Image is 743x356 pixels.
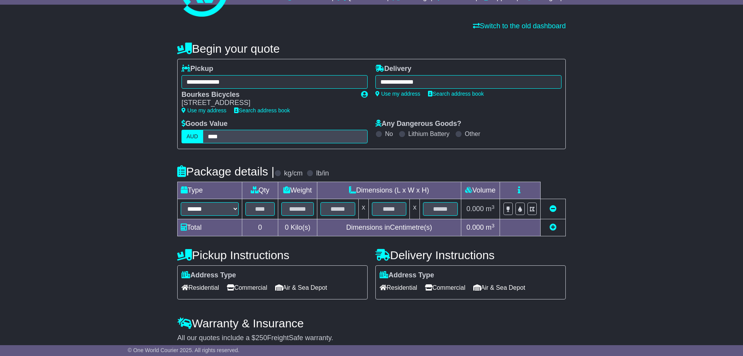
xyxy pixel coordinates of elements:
span: 250 [255,334,267,342]
span: Commercial [425,282,465,294]
h4: Warranty & Insurance [177,317,566,330]
label: Pickup [181,65,213,73]
a: Search address book [428,91,484,97]
td: Kilo(s) [278,219,317,236]
td: Weight [278,182,317,199]
span: m [486,205,495,213]
label: Lithium Battery [408,130,450,138]
a: Use my address [375,91,420,97]
td: Volume [461,182,500,199]
a: Use my address [181,107,226,114]
a: Remove this item [550,205,556,213]
label: Address Type [380,271,434,280]
div: Bourkes Bicycles [181,91,353,99]
span: © One World Courier 2025. All rights reserved. [128,347,240,353]
span: Commercial [227,282,267,294]
span: Residential [380,282,417,294]
div: All our quotes include a $ FreightSafe warranty. [177,334,566,342]
td: x [358,199,368,219]
label: lb/in [316,169,329,178]
span: Residential [181,282,219,294]
label: AUD [181,130,203,143]
td: Dimensions in Centimetre(s) [317,219,461,236]
a: Add new item [550,224,556,231]
span: Air & Sea Depot [275,282,327,294]
td: Qty [242,182,278,199]
label: Other [465,130,480,138]
label: Delivery [375,65,411,73]
td: Total [178,219,242,236]
label: No [385,130,393,138]
label: Any Dangerous Goods? [375,120,461,128]
span: Air & Sea Depot [473,282,526,294]
a: Search address book [234,107,290,114]
div: [STREET_ADDRESS] [181,99,353,107]
h4: Delivery Instructions [375,249,566,261]
a: Switch to the old dashboard [473,22,566,30]
sup: 3 [491,204,495,210]
span: m [486,224,495,231]
label: kg/cm [284,169,303,178]
td: x [410,199,420,219]
h4: Package details | [177,165,274,178]
span: 0 [285,224,289,231]
td: 0 [242,219,278,236]
label: Goods Value [181,120,228,128]
sup: 3 [491,223,495,229]
span: 0.000 [466,224,484,231]
h4: Pickup Instructions [177,249,368,261]
h4: Begin your quote [177,42,566,55]
span: 0.000 [466,205,484,213]
td: Type [178,182,242,199]
td: Dimensions (L x W x H) [317,182,461,199]
label: Address Type [181,271,236,280]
